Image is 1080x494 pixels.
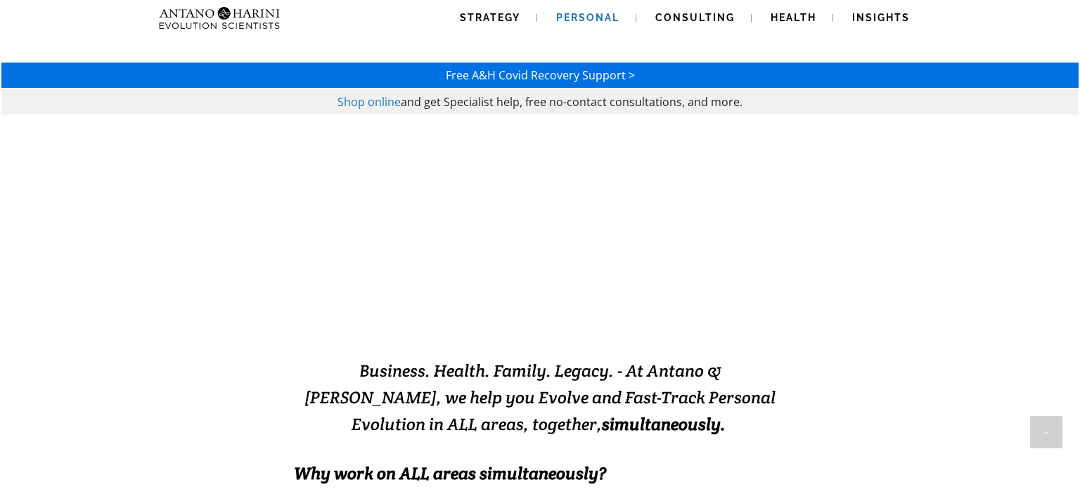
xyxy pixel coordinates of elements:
span: Consulting [655,12,735,23]
span: Personal [556,12,619,23]
span: Why work on ALL areas simultaneously? [294,462,606,484]
b: simultaneously. [602,413,726,435]
span: Insights [852,12,910,23]
strong: EXCELLENCE [520,293,708,327]
span: Strategy [460,12,520,23]
span: Health [771,12,816,23]
strong: EVOLVING [373,293,520,327]
a: Free A&H Covid Recovery Support > [446,67,635,83]
span: and get Specialist help, free no-contact consultations, and more. [401,94,742,110]
span: Business. Health. Family. Legacy. - At Antano & [PERSON_NAME], we help you Evolve and Fast-Track ... [304,360,776,435]
a: Shop online [337,94,401,110]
